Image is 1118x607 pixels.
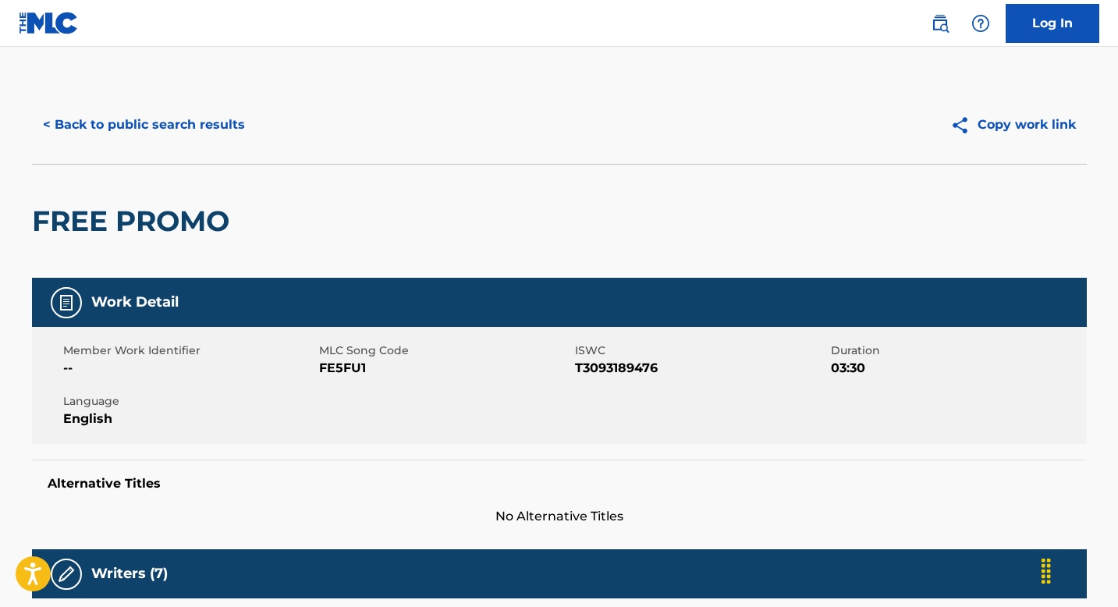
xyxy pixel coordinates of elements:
span: Language [63,393,315,410]
span: T3093189476 [575,359,827,378]
span: Duration [831,343,1083,359]
span: -- [63,359,315,378]
span: ISWC [575,343,827,359]
img: Work Detail [57,293,76,312]
span: 03:30 [831,359,1083,378]
img: Copy work link [950,115,978,135]
img: MLC Logo [19,12,79,34]
img: search [931,14,949,33]
span: English [63,410,315,428]
a: Public Search [925,8,956,39]
div: Drag [1034,548,1059,595]
button: Copy work link [939,105,1087,144]
span: No Alternative Titles [32,507,1087,526]
h2: FREE PROMO [32,204,237,239]
h5: Alternative Titles [48,476,1071,492]
div: Help [965,8,996,39]
img: help [971,14,990,33]
span: Member Work Identifier [63,343,315,359]
span: MLC Song Code [319,343,571,359]
h5: Writers (7) [91,565,168,583]
h5: Work Detail [91,293,179,311]
img: Writers [57,565,76,584]
iframe: Chat Widget [1040,532,1118,607]
span: FE5FU1 [319,359,571,378]
button: < Back to public search results [32,105,256,144]
a: Log In [1006,4,1099,43]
